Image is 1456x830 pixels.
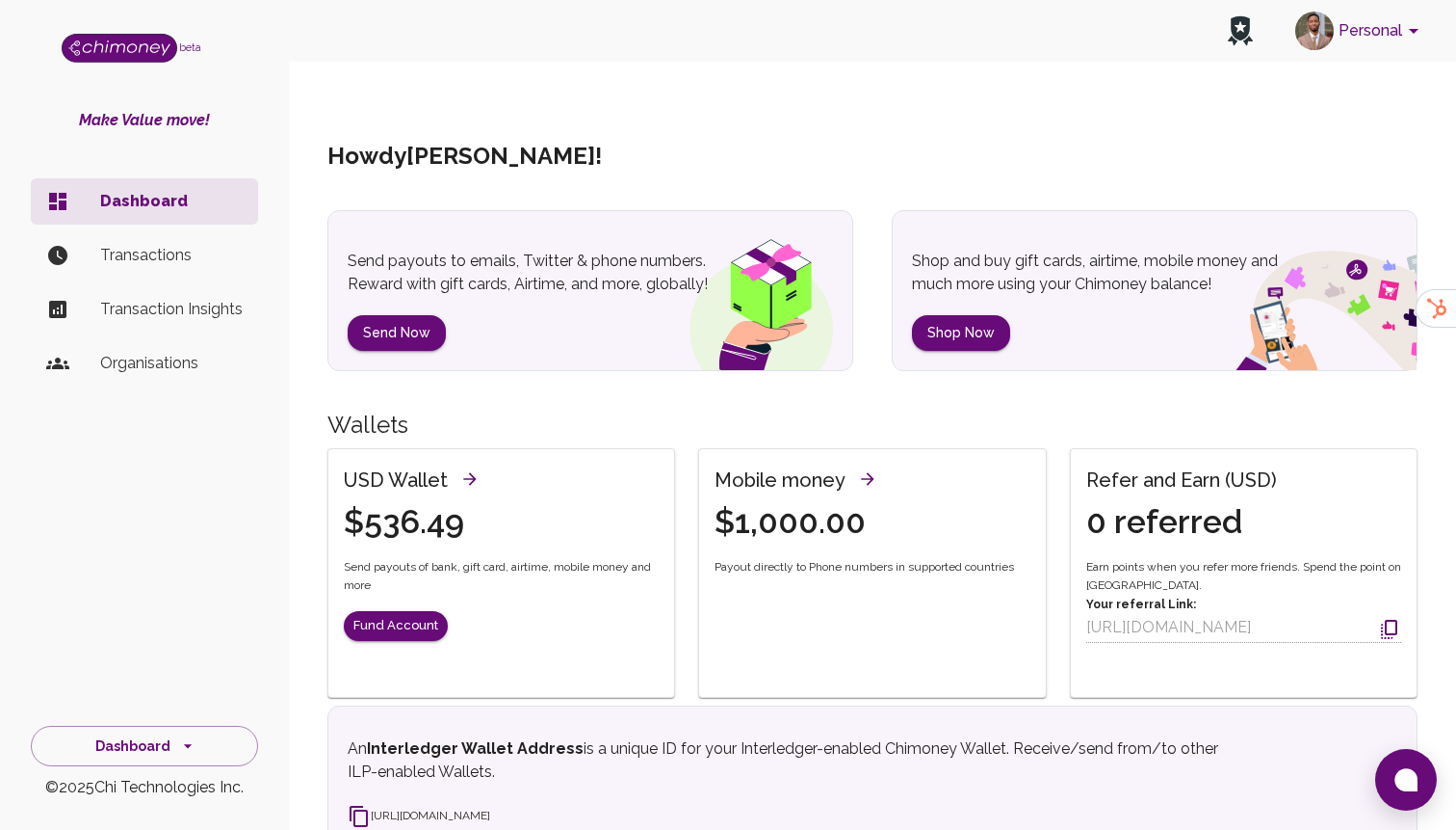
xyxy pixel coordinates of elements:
strong: Your referral Link: [1086,598,1196,611]
img: avatar [1295,12,1334,50]
img: social spend [1185,229,1417,370]
h4: $536.49 [344,502,484,543]
h4: 0 referred [1086,502,1285,543]
p: Send payouts to emails, Twitter & phone numbers. Reward with gift cards, Airtime, and more, globa... [348,250,752,296]
button: View all wallets and manage thresholds [455,465,484,494]
button: View all wallets and manage thresholds [853,465,882,494]
p: An is a unique ID for your Interledger-enabled Chimoney Wallet. Receive/send from/to other ILP-en... [348,737,1222,784]
span: beta [179,41,201,53]
p: Organisations [100,352,243,375]
button: Shop Now [912,315,1010,351]
button: Fund Account [344,611,448,641]
p: Dashboard [100,190,243,213]
p: Transaction Insights [100,298,243,321]
h4: $1,000.00 [715,502,882,543]
h5: Wallets [327,410,1417,441]
p: Transactions [100,244,243,267]
img: Logo [62,34,177,63]
strong: Interledger Wallet Address [367,739,584,758]
h6: Refer and Earn (USD) [1086,465,1277,495]
h6: USD Wallet [344,465,448,495]
button: account of current user [1287,6,1433,56]
p: Shop and buy gift cards, airtime, mobile money and much more using your Chimoney balance! [912,250,1316,296]
button: Send Now [348,315,446,351]
button: Open chat window [1375,749,1437,811]
span: Payout directly to Phone numbers in supported countries [715,558,1014,577]
span: Send payouts of bank, gift card, airtime, mobile money and more [344,558,659,597]
span: [URL][DOMAIN_NAME] [348,809,490,822]
div: Earn points when you refer more friends. Spend the point on [GEOGRAPHIC_DATA]. [1086,558,1401,644]
h6: Mobile money [715,465,845,495]
img: gift box [655,226,852,370]
button: Dashboard [31,726,258,767]
h5: Howdy [PERSON_NAME] ! [327,141,602,172]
